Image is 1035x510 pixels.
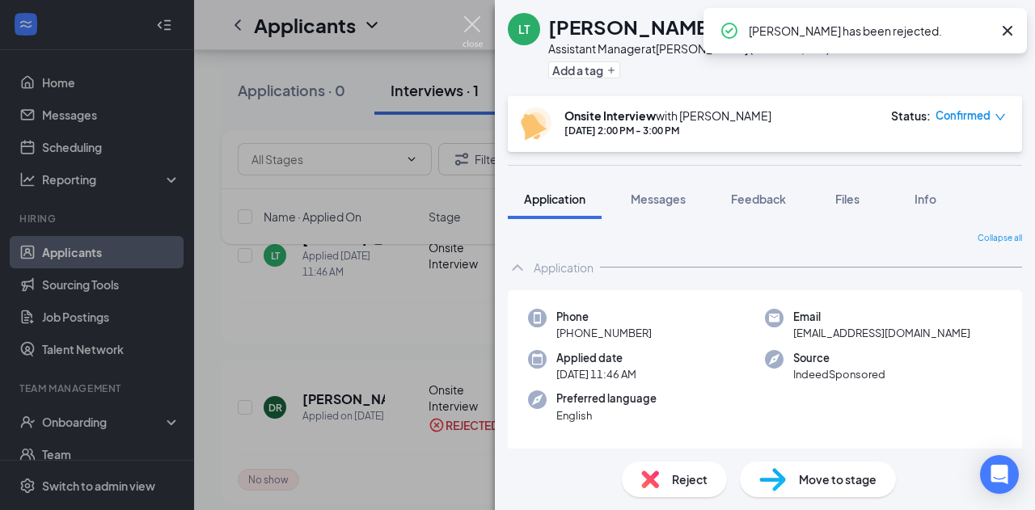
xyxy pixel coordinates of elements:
[980,455,1019,494] div: Open Intercom Messenger
[564,124,771,137] div: [DATE] 2:00 PM - 3:00 PM
[556,325,652,341] span: [PHONE_NUMBER]
[556,309,652,325] span: Phone
[793,366,885,382] span: IndeedSponsored
[548,40,830,57] div: Assistant Manager at [PERSON_NAME] (MORTCR, INC)
[995,112,1006,123] span: down
[835,192,860,206] span: Files
[978,232,1022,245] span: Collapse all
[556,407,657,424] span: English
[631,192,686,206] span: Messages
[556,350,636,366] span: Applied date
[524,192,585,206] span: Application
[891,107,931,124] div: Status :
[556,366,636,382] span: [DATE] 11:46 AM
[508,258,527,277] svg: ChevronUp
[799,470,877,488] span: Move to stage
[556,390,657,407] span: Preferred language
[731,192,786,206] span: Feedback
[720,21,739,40] svg: CheckmarkCircle
[793,325,970,341] span: [EMAIL_ADDRESS][DOMAIN_NAME]
[793,309,970,325] span: Email
[548,61,620,78] button: PlusAdd a tag
[606,65,616,75] svg: Plus
[518,21,530,37] div: LT
[749,21,991,40] div: [PERSON_NAME] has been rejected.
[564,108,656,123] b: Onsite Interview
[936,107,991,124] span: Confirmed
[534,259,594,276] div: Application
[672,470,708,488] span: Reject
[793,350,885,366] span: Source
[548,13,716,40] h1: [PERSON_NAME]
[564,107,771,124] div: with [PERSON_NAME]
[915,192,936,206] span: Info
[998,21,1017,40] svg: Cross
